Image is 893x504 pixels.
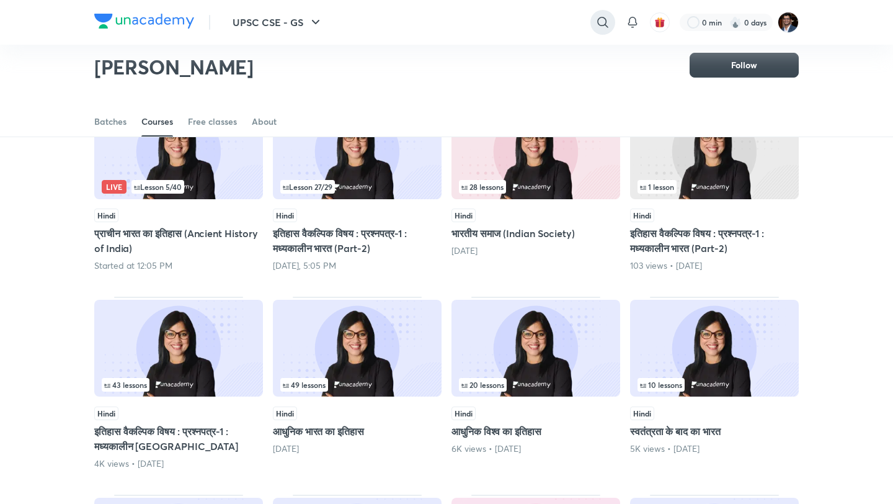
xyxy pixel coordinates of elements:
[451,209,476,222] span: Hindi
[94,14,194,32] a: Company Logo
[94,407,118,420] span: Hindi
[640,183,674,191] span: 1 lesson
[459,378,613,392] div: left
[94,226,263,256] h5: प्राचीन भारत का इतिहास (Ancient History of India)
[280,378,434,392] div: infosection
[630,300,799,397] img: Thumbnail
[690,53,799,78] button: Follow
[102,180,255,194] div: infosection
[102,378,255,392] div: infosection
[461,183,504,191] span: 28 lessons
[638,378,791,392] div: infosection
[188,115,237,128] div: Free classes
[273,407,297,420] span: Hindi
[94,424,263,454] h5: इतिहास वैकल्पिक विषय : प्रश्नपत्र-1 : मध्यकालीन [GEOGRAPHIC_DATA]
[273,102,442,199] img: Thumbnail
[280,180,434,194] div: infocontainer
[654,17,665,28] img: avatar
[102,180,255,194] div: infocontainer
[630,407,654,420] span: Hindi
[104,381,147,389] span: 43 lessons
[630,209,654,222] span: Hindi
[630,297,799,469] div: स्वतंत्रता के बाद का भारत
[273,443,442,455] div: 2 months ago
[280,378,434,392] div: left
[141,115,173,128] div: Courses
[640,381,682,389] span: 10 lessons
[638,378,791,392] div: left
[102,378,255,392] div: infocontainer
[630,443,799,455] div: 5K views • 3 months ago
[102,180,127,194] span: Live
[252,107,277,137] a: About
[94,259,263,272] div: Started at 12:05 PM
[451,300,620,397] img: Thumbnail
[451,297,620,469] div: आधुनिक विश्व का इतिहास
[638,180,791,194] div: infosection
[273,259,442,272] div: Today, 5:05 PM
[94,107,127,137] a: Batches
[451,245,620,257] div: 12 days ago
[729,16,742,29] img: streak
[459,378,613,392] div: infocontainer
[94,209,118,222] span: Hindi
[280,378,434,392] div: infocontainer
[630,102,799,199] img: Thumbnail
[94,55,254,79] h2: [PERSON_NAME]
[451,102,620,199] img: Thumbnail
[94,99,263,272] div: प्राचीन भारत का इतिहास (Ancient History of India)
[252,115,277,128] div: About
[225,10,331,35] button: UPSC CSE - GS
[273,226,442,256] h5: इतिहास वैकल्पिक विषय : प्रश्नपत्र-1 : मध्यकालीन भारत (Part-2)
[134,183,182,191] span: Lesson 5 / 40
[459,180,613,194] div: infosection
[650,12,670,32] button: avatar
[638,180,791,194] div: left
[102,180,255,194] div: left
[94,297,263,469] div: इतिहास वैकल्पिक विषय : प्रश्नपत्र-1 : मध्यकालीन भारत
[141,107,173,137] a: Courses
[283,183,332,191] span: Lesson 27 / 29
[451,226,620,241] h5: भारतीय समाज (Indian Society)
[188,107,237,137] a: Free classes
[638,180,791,194] div: infocontainer
[778,12,799,33] img: Amber Nigam
[280,180,434,194] div: infosection
[451,443,620,455] div: 6K views • 2 months ago
[630,259,799,272] div: 103 views • 1 month ago
[273,297,442,469] div: आधुनिक भारत का इतिहास
[630,424,799,439] h5: स्वतंत्रता के बाद का भारत
[94,300,263,397] img: Thumbnail
[459,180,613,194] div: infocontainer
[102,378,255,392] div: left
[451,99,620,272] div: भारतीय समाज (Indian Society)
[461,381,504,389] span: 20 lessons
[94,14,194,29] img: Company Logo
[459,378,613,392] div: infosection
[94,457,263,470] div: 4K views • 1 month ago
[630,99,799,272] div: इतिहास वैकल्पिक विषय : प्रश्नपत्र-1 : मध्यकालीन भारत (Part-2)
[273,424,442,439] h5: आधुनिक भारत का इतिहास
[280,180,434,194] div: left
[459,180,613,194] div: left
[731,59,757,71] span: Follow
[451,424,620,439] h5: आधुनिक विश्व का इतिहास
[630,226,799,256] h5: इतिहास वैकल्पिक विषय : प्रश्नपत्र-1 : मध्यकालीन भारत (Part-2)
[273,99,442,272] div: इतिहास वैकल्पिक विषय : प्रश्नपत्र-1 : मध्यकालीन भारत (Part-2)
[283,381,326,389] span: 49 lessons
[451,407,476,420] span: Hindi
[273,300,442,397] img: Thumbnail
[94,102,263,199] img: Thumbnail
[273,209,297,222] span: Hindi
[94,115,127,128] div: Batches
[638,378,791,392] div: infocontainer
